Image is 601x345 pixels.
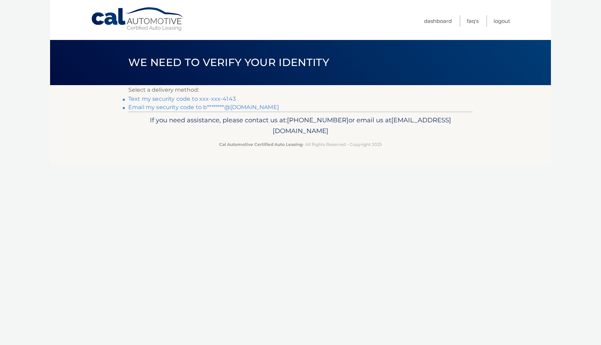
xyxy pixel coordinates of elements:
a: Logout [494,15,510,27]
p: - All Rights Reserved - Copyright 2025 [133,141,468,148]
a: Dashboard [424,15,452,27]
span: We need to verify your identity [128,56,329,69]
span: [PHONE_NUMBER] [287,116,348,124]
a: Text my security code to xxx-xxx-4143 [128,96,236,102]
a: Email my security code to b********@[DOMAIN_NAME] [128,104,279,110]
a: FAQ's [467,15,479,27]
strong: Cal Automotive Certified Auto Leasing [219,142,303,147]
p: Select a delivery method: [128,85,473,95]
p: If you need assistance, please contact us at: or email us at [133,115,468,137]
a: Cal Automotive [91,7,185,32]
